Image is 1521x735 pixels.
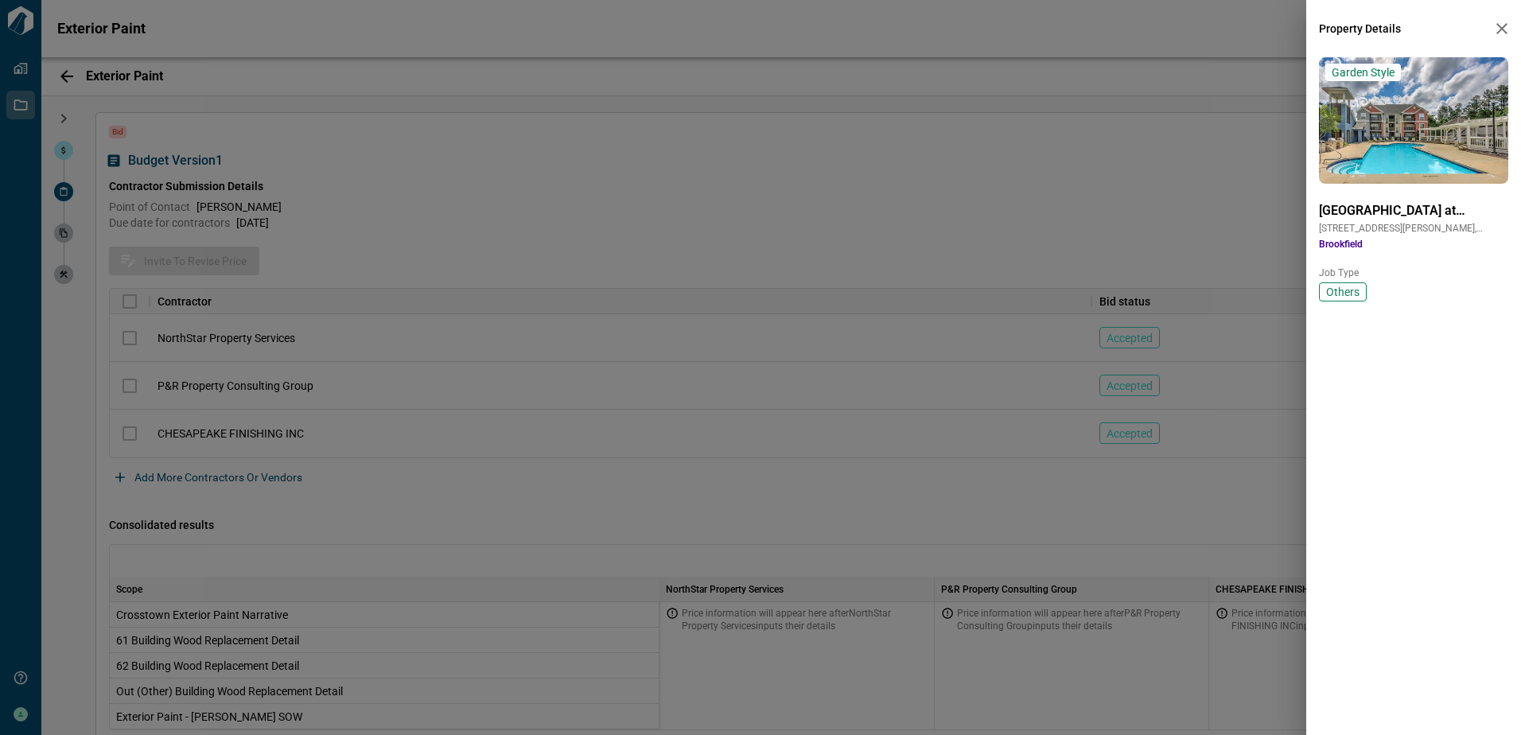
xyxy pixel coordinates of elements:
span: Others [1326,284,1360,300]
img: property-asset [1319,57,1508,184]
span: Property Details [1319,21,1401,37]
span: Job Type [1319,266,1508,279]
span: [GEOGRAPHIC_DATA] at [GEOGRAPHIC_DATA] [1319,203,1508,219]
span: Garden Style [1332,65,1395,80]
span: Brookfield [1319,238,1508,251]
span: [STREET_ADDRESS][PERSON_NAME] , [GEOGRAPHIC_DATA] , NC [1319,222,1508,235]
